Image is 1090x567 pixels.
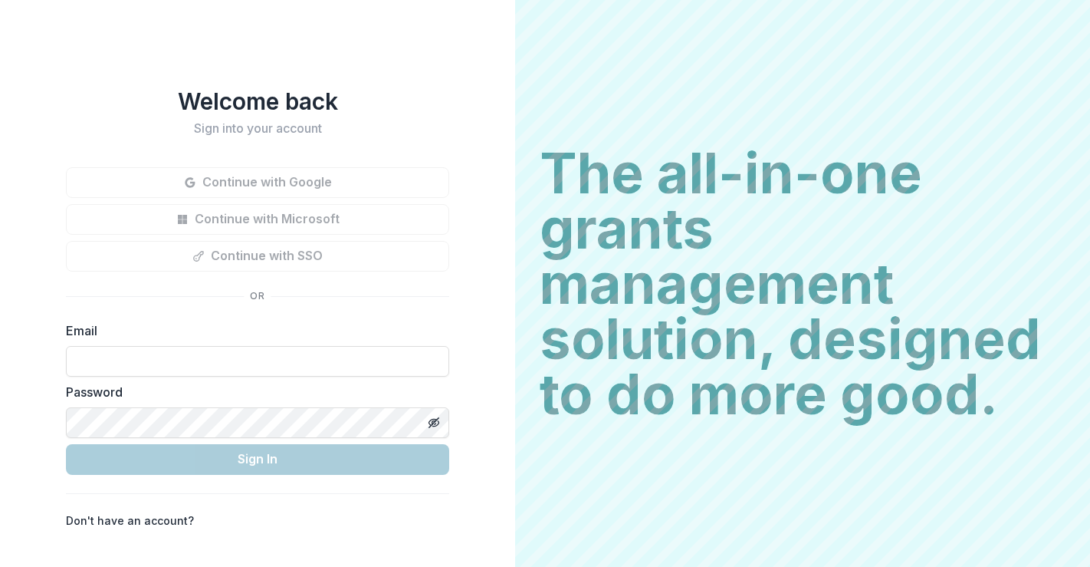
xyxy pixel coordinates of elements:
[66,241,449,272] button: Continue with SSO
[66,513,194,529] p: Don't have an account?
[422,410,446,435] button: Toggle password visibility
[66,167,449,198] button: Continue with Google
[66,121,449,136] h2: Sign into your account
[66,87,449,115] h1: Welcome back
[66,383,440,401] label: Password
[66,204,449,235] button: Continue with Microsoft
[66,444,449,475] button: Sign In
[66,321,440,340] label: Email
